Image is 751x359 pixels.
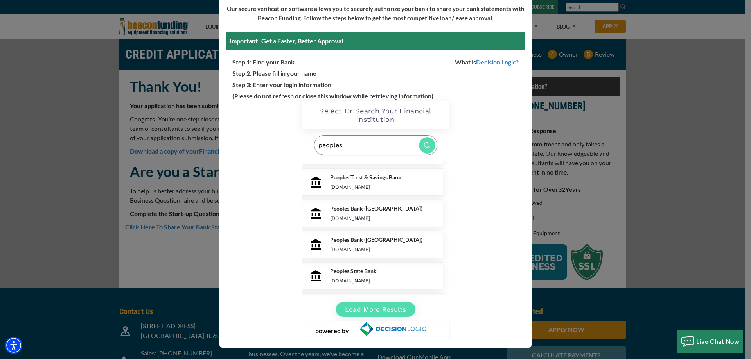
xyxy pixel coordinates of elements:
p: powered by [315,326,349,336]
span: What is [449,55,525,67]
a: decisionlogic.com - open in a new tab [349,321,436,337]
div: Accessibility Menu [5,337,22,354]
p: Step 2: Please fill in your name [226,67,525,78]
button: Live Chat Now [677,330,744,353]
small: [DOMAIN_NAME] [330,246,370,252]
small: [DOMAIN_NAME] [330,184,370,190]
p: Peoples Trust & Savings Bank [330,173,437,182]
p: Peoples Bank ([GEOGRAPHIC_DATA]) [330,204,437,213]
small: [DOMAIN_NAME] [330,215,370,221]
p: Step 3: Enter your login information [226,78,525,89]
p: Our secure verification software allows you to securely authorize your bank to share your bank st... [226,4,525,23]
span: Live Chat Now [696,338,740,345]
p: Peoples State Bank [330,266,437,276]
span: Step 1: Find your Bank [226,55,295,67]
button: Load More Results [336,302,416,317]
p: (Please do not refresh or close this window while retrieving information) [226,89,525,101]
h2: Select Or Search Your Financial Institution [310,107,441,123]
small: [DOMAIN_NAME] [330,278,370,284]
div: Important! Get a Faster, Better Approval [226,32,525,50]
input: Search by name [314,135,437,155]
p: Peoples Bank ([GEOGRAPHIC_DATA]) [330,235,437,245]
a: Decision Logic? [476,58,525,66]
